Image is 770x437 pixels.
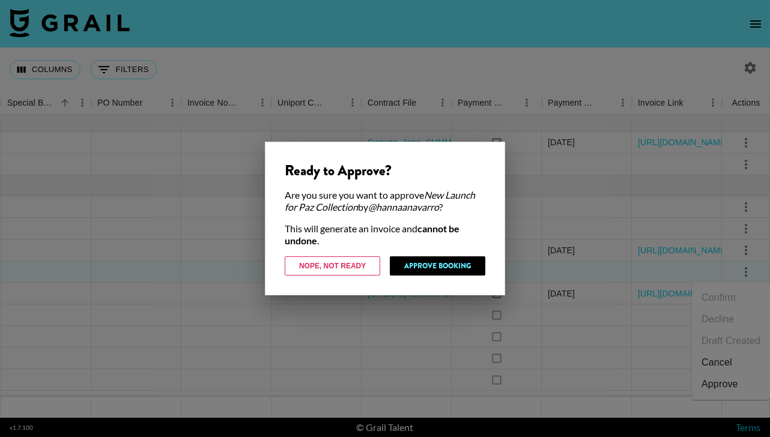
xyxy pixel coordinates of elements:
[285,189,485,213] div: Are you sure you want to approve by ?
[285,161,485,179] div: Ready to Approve?
[368,201,439,212] em: @ hannaanavarro
[390,256,485,276] button: Approve Booking
[285,256,380,276] button: Nope, Not Ready
[285,189,475,212] em: New Launch for Paz Collection
[285,223,485,247] div: This will generate an invoice and .
[285,223,459,246] strong: cannot be undone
